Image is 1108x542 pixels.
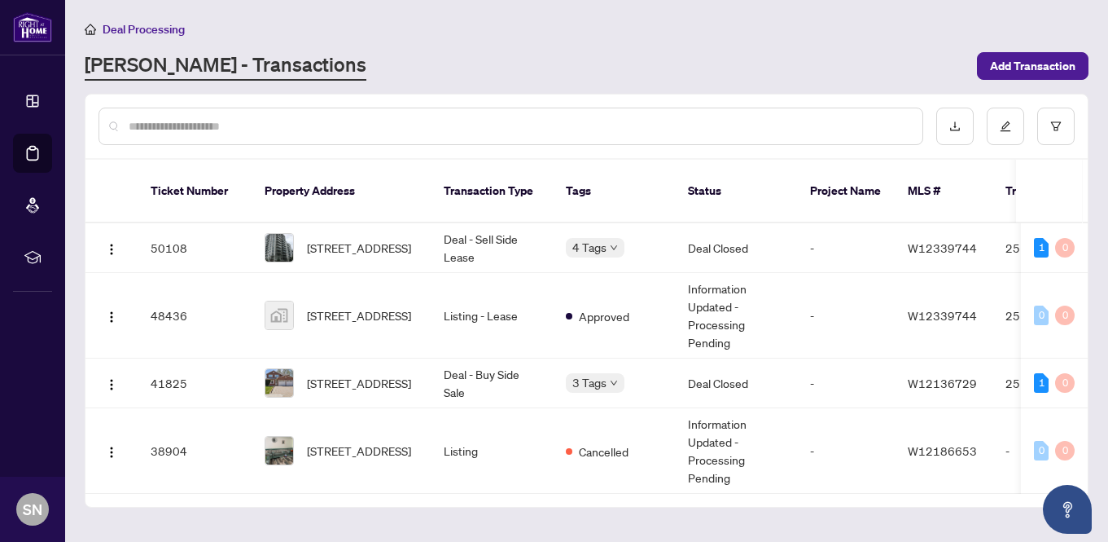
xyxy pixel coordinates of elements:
[797,223,895,273] td: -
[1034,373,1049,393] div: 1
[13,12,52,42] img: logo
[431,408,553,494] td: Listing
[1034,441,1049,460] div: 0
[895,160,992,223] th: MLS #
[307,239,411,257] span: [STREET_ADDRESS]
[579,443,628,460] span: Cancelled
[99,302,125,328] button: Logo
[99,235,125,261] button: Logo
[265,234,293,262] img: thumbnail-img
[138,408,252,494] td: 38904
[99,370,125,396] button: Logo
[936,108,974,145] button: download
[99,438,125,464] button: Logo
[431,273,553,359] td: Listing - Lease
[138,223,252,273] td: 50108
[990,53,1075,79] span: Add Transaction
[1055,441,1075,460] div: 0
[1043,485,1092,534] button: Open asap
[675,408,797,494] td: Information Updated - Processing Pending
[138,160,252,223] th: Ticket Number
[431,223,553,273] td: Deal - Sell Side Lease
[992,273,1106,359] td: 2513495
[992,408,1106,494] td: -
[797,359,895,408] td: -
[103,22,185,37] span: Deal Processing
[675,160,797,223] th: Status
[553,160,675,223] th: Tags
[572,238,607,257] span: 4 Tags
[908,308,977,323] span: W12339744
[908,376,977,390] span: W12136729
[675,223,797,273] td: Deal Closed
[307,374,411,392] span: [STREET_ADDRESS]
[610,379,618,387] span: down
[265,302,293,329] img: thumbnail-img
[1000,121,1011,132] span: edit
[992,359,1106,408] td: 2511403
[572,373,607,392] span: 3 Tags
[105,243,118,256] img: Logo
[265,437,293,465] img: thumbnail-img
[1055,373,1075,393] div: 0
[23,498,42,521] span: SN
[431,160,553,223] th: Transaction Type
[797,273,895,359] td: -
[797,160,895,223] th: Project Name
[307,442,411,460] span: [STREET_ADDRESS]
[1055,238,1075,258] div: 0
[1034,306,1049,325] div: 0
[987,108,1024,145] button: edit
[977,52,1088,80] button: Add Transaction
[992,223,1106,273] td: 2513495
[610,244,618,252] span: down
[797,408,895,494] td: -
[265,369,293,397] img: thumbnail-img
[105,378,118,391] img: Logo
[252,160,431,223] th: Property Address
[138,273,252,359] td: 48436
[675,359,797,408] td: Deal Closed
[1055,306,1075,325] div: 0
[1050,121,1062,132] span: filter
[85,51,366,81] a: [PERSON_NAME] - Transactions
[431,359,553,408] td: Deal - Buy Side Sale
[307,306,411,324] span: [STREET_ADDRESS]
[1034,238,1049,258] div: 1
[675,273,797,359] td: Information Updated - Processing Pending
[908,443,977,458] span: W12186653
[105,311,118,324] img: Logo
[85,24,96,35] span: home
[138,359,252,408] td: 41825
[579,307,629,325] span: Approved
[105,446,118,459] img: Logo
[949,121,961,132] span: download
[908,240,977,255] span: W12339744
[1037,108,1075,145] button: filter
[992,160,1106,223] th: Trade Number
